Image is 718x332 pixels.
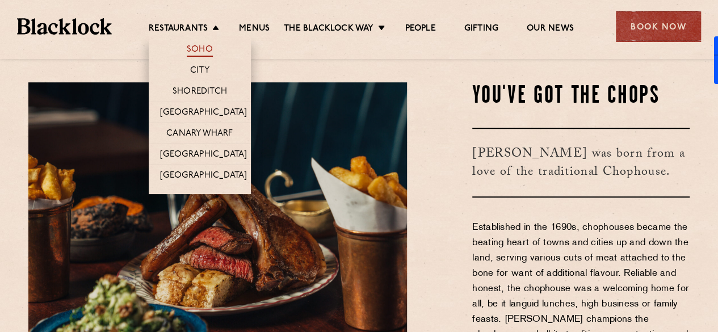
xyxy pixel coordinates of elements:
[160,149,247,162] a: [GEOGRAPHIC_DATA]
[160,170,247,183] a: [GEOGRAPHIC_DATA]
[160,107,247,120] a: [GEOGRAPHIC_DATA]
[166,128,233,141] a: Canary Wharf
[239,23,270,36] a: Menus
[527,23,574,36] a: Our News
[472,82,690,111] h2: You've Got The Chops
[173,86,227,99] a: Shoreditch
[17,18,112,34] img: BL_Textured_Logo-footer-cropped.svg
[472,128,690,197] h3: [PERSON_NAME] was born from a love of the traditional Chophouse.
[616,11,701,42] div: Book Now
[149,23,208,36] a: Restaurants
[190,65,209,78] a: City
[187,44,213,57] a: Soho
[405,23,435,36] a: People
[464,23,498,36] a: Gifting
[284,23,373,36] a: The Blacklock Way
